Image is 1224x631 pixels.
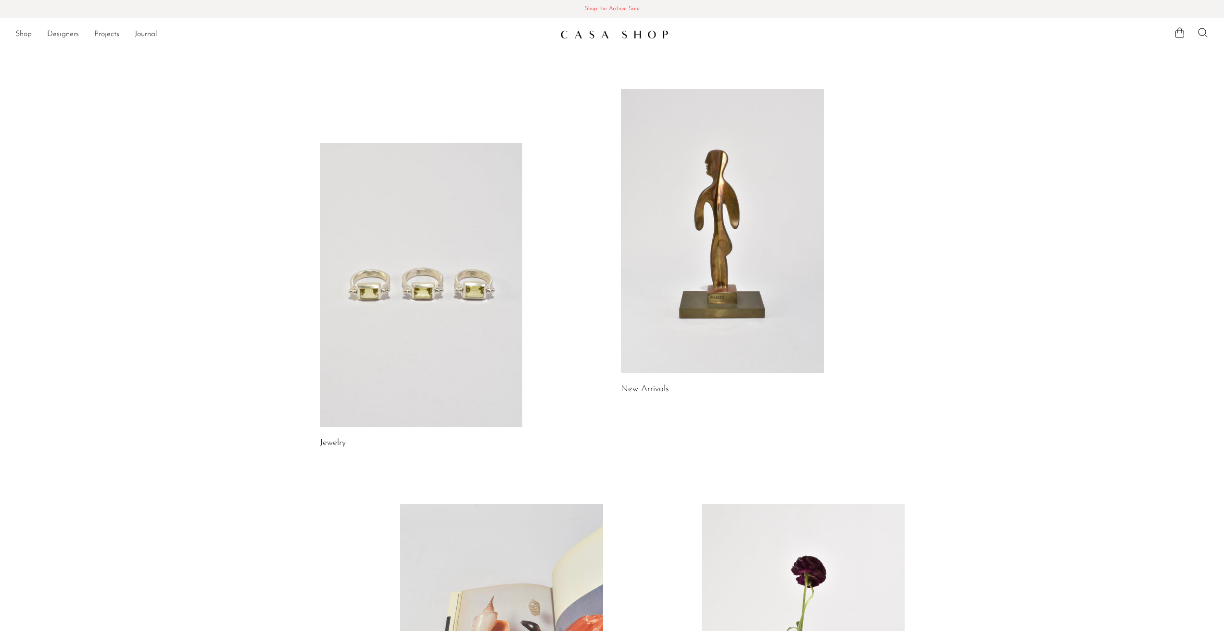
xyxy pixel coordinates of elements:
a: Journal [135,28,157,41]
a: New Arrivals [621,385,669,394]
nav: Desktop navigation [15,26,553,43]
ul: NEW HEADER MENU [15,26,553,43]
a: Designers [47,28,79,41]
span: Shop the Archive Sale [8,4,1216,14]
a: Shop [15,28,32,41]
a: Projects [94,28,119,41]
a: Jewelry [320,439,346,447]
